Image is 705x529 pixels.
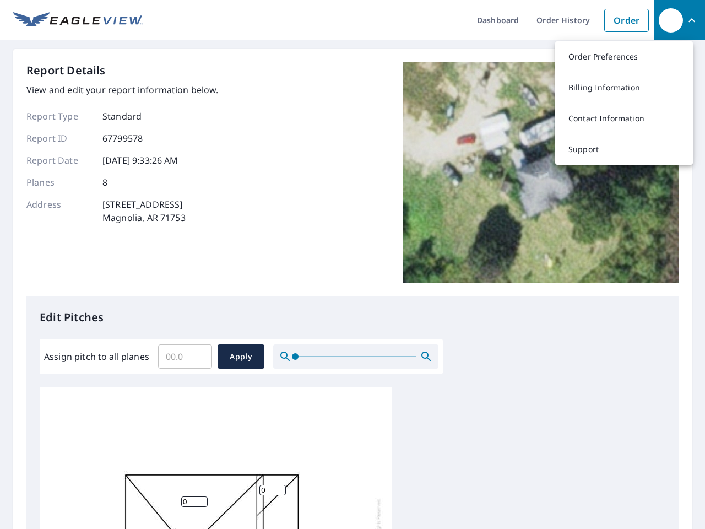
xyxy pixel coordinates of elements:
[26,198,93,224] p: Address
[158,341,212,372] input: 00.0
[13,12,143,29] img: EV Logo
[102,132,143,145] p: 67799578
[26,154,93,167] p: Report Date
[40,309,665,326] p: Edit Pitches
[218,344,264,369] button: Apply
[44,350,149,363] label: Assign pitch to all planes
[26,83,219,96] p: View and edit your report information below.
[102,110,142,123] p: Standard
[102,198,186,224] p: [STREET_ADDRESS] Magnolia, AR 71753
[555,41,693,72] a: Order Preferences
[102,176,107,189] p: 8
[403,62,679,283] img: Top image
[604,9,649,32] a: Order
[555,72,693,103] a: Billing Information
[26,62,106,79] p: Report Details
[102,154,178,167] p: [DATE] 9:33:26 AM
[226,350,256,364] span: Apply
[555,134,693,165] a: Support
[26,110,93,123] p: Report Type
[26,176,93,189] p: Planes
[555,103,693,134] a: Contact Information
[26,132,93,145] p: Report ID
